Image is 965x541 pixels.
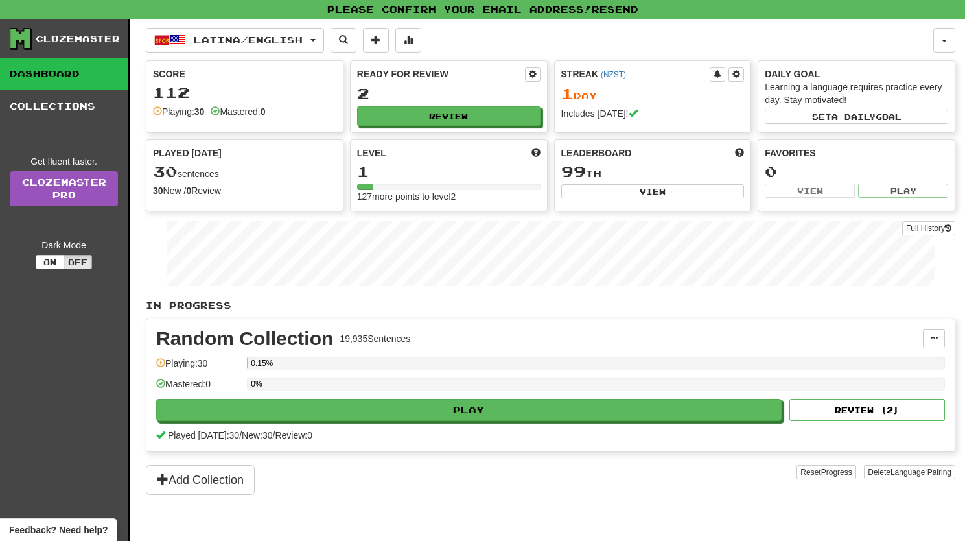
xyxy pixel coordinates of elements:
span: New: 30 [242,430,272,440]
div: Score [153,67,336,80]
button: Play [156,399,782,421]
strong: 0 [261,106,266,117]
button: Review [357,106,541,126]
button: Add sentence to collection [363,28,389,53]
span: Open feedback widget [9,523,108,536]
div: Random Collection [156,329,333,348]
button: Off [64,255,92,269]
span: Language Pairing [890,468,951,477]
span: Latina / English [194,34,303,45]
div: 19,935 Sentences [340,332,410,345]
span: Progress [821,468,852,477]
div: sentences [153,163,336,180]
div: 112 [153,84,336,101]
div: New / Review [153,184,336,197]
button: Review (2) [789,399,945,421]
div: Includes [DATE]! [561,107,745,120]
button: Latina/English [146,28,324,53]
div: Playing: 30 [156,357,240,378]
span: 99 [561,162,586,180]
div: Mastered: 0 [156,378,240,399]
p: In Progress [146,299,955,312]
div: 0 [765,163,948,180]
div: 2 [357,86,541,102]
span: Score more points to level up [531,147,541,160]
span: Review: 0 [275,430,312,440]
span: This week in points, UTC [735,147,744,160]
div: Streak [561,67,710,80]
button: View [765,184,855,198]
button: Play [858,184,948,198]
span: / [239,430,242,440]
div: Learning a language requires practice every day. Stay motivated! [765,80,948,106]
a: ClozemasterPro [10,171,118,206]
span: Played [DATE]: 30 [168,430,239,440]
strong: 0 [186,186,191,196]
button: ResetProgress [796,465,855,479]
button: More stats [395,28,421,53]
span: 1 [561,84,574,102]
div: Ready for Review [357,67,525,80]
button: View [561,184,745,198]
div: th [561,163,745,180]
button: Seta dailygoal [765,110,948,124]
button: Search sentences [331,28,356,53]
span: Level [357,147,386,160]
div: Dark Mode [10,239,118,252]
button: On [36,255,64,269]
div: Playing: [153,105,204,118]
strong: 30 [194,106,205,117]
div: 1 [357,163,541,180]
span: Played [DATE] [153,147,222,160]
span: / [273,430,275,440]
span: 30 [153,162,178,180]
div: 127 more points to level 2 [357,190,541,203]
div: Daily Goal [765,67,948,80]
div: Favorites [765,147,948,160]
div: Get fluent faster. [10,155,118,168]
a: Resend [592,4,638,15]
strong: 30 [153,186,163,196]
span: a daily [831,112,876,121]
button: Add Collection [146,465,255,495]
div: Mastered: [211,105,265,118]
div: Day [561,86,745,102]
div: Clozemaster [36,32,120,45]
button: DeleteLanguage Pairing [864,465,955,479]
button: Full History [902,221,955,235]
span: Leaderboard [561,147,632,160]
a: (NZST) [601,70,626,79]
